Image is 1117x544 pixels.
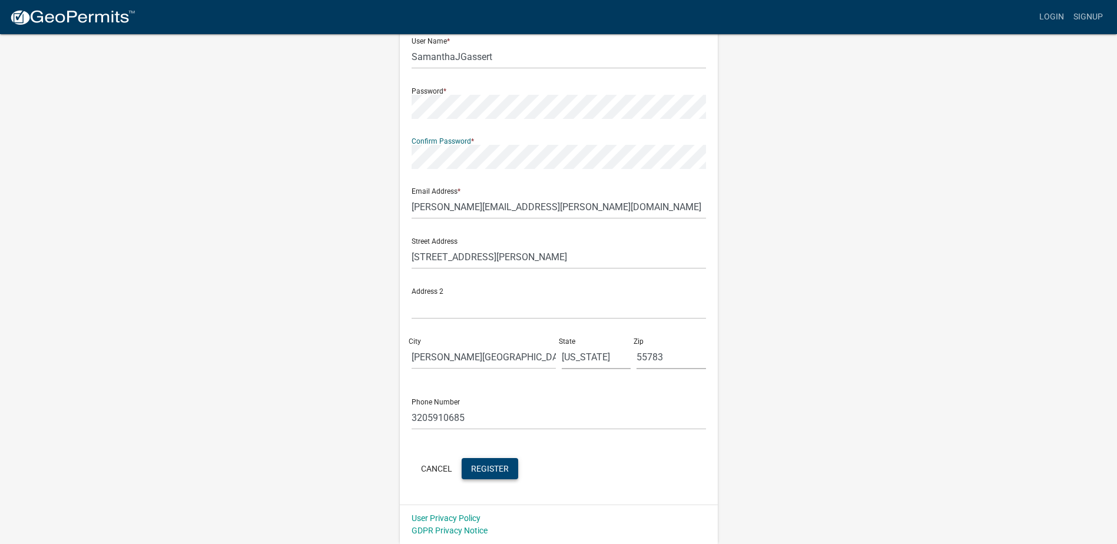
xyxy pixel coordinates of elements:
a: Login [1035,6,1069,28]
button: Register [462,458,518,479]
a: Signup [1069,6,1108,28]
a: GDPR Privacy Notice [412,526,488,535]
span: Register [471,463,509,473]
a: User Privacy Policy [412,513,480,523]
button: Cancel [412,458,462,479]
